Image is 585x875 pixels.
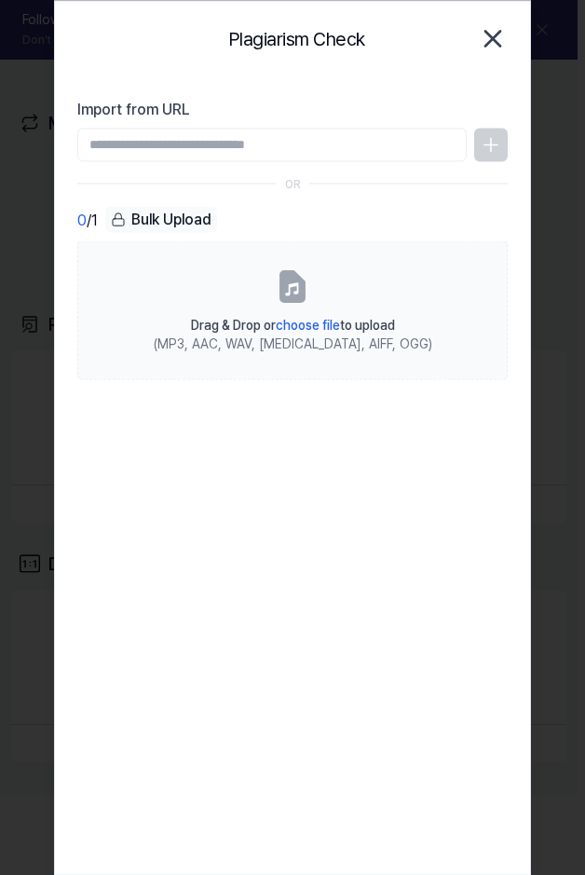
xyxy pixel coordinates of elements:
[228,23,365,53] h2: Plagiarism Check
[191,318,395,333] span: Drag & Drop or to upload
[77,98,508,120] label: Import from URL
[285,176,301,192] div: OR
[77,209,87,231] span: 0
[105,207,217,234] button: Bulk Upload
[105,207,217,233] div: Bulk Upload
[276,318,340,333] span: choose file
[154,335,432,353] div: (MP3, AAC, WAV, [MEDICAL_DATA], AIFF, OGG)
[77,207,98,234] div: / 1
